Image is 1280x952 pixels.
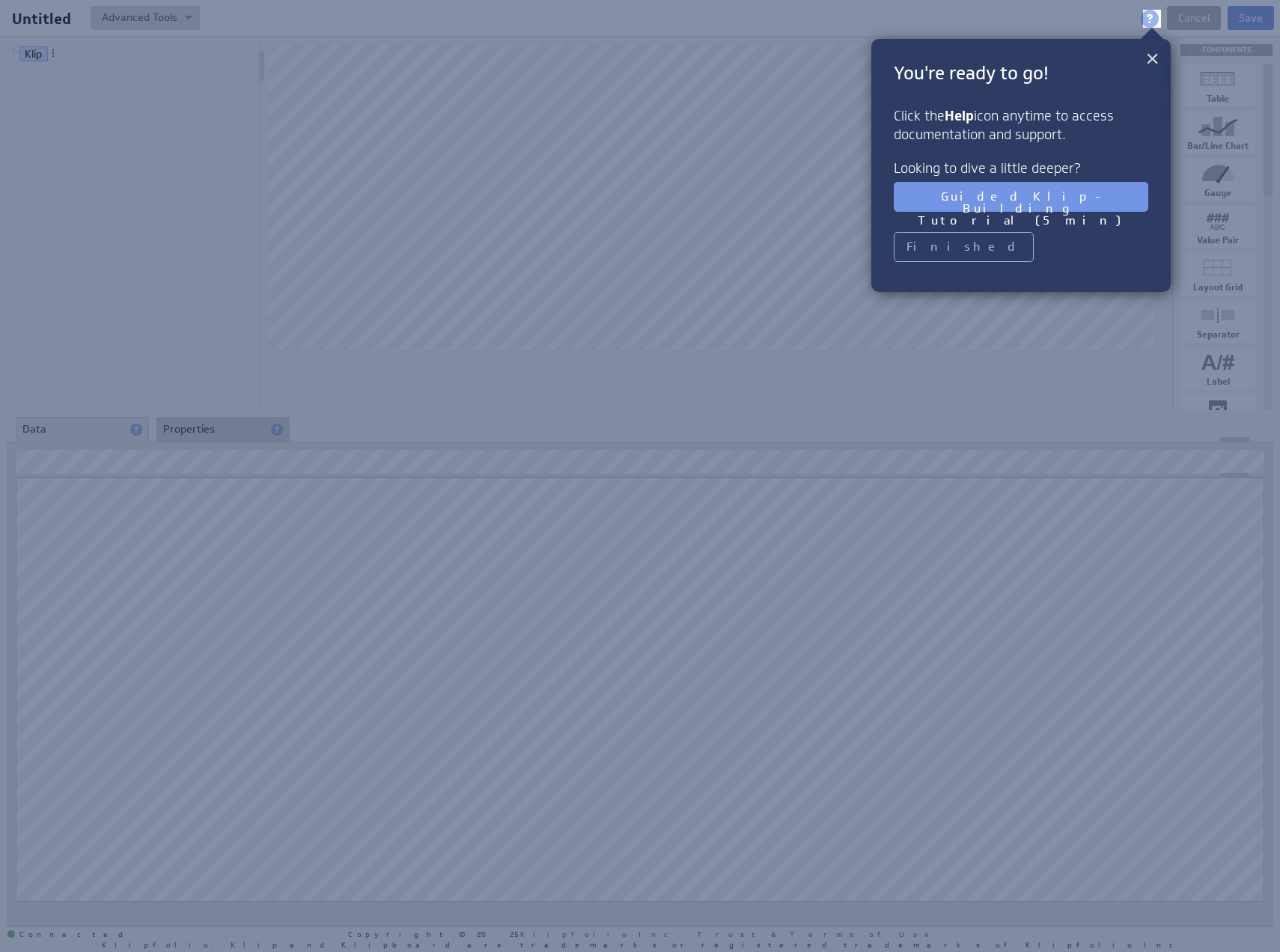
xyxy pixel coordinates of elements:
[1145,43,1159,73] button: Close
[894,159,1141,177] h3: Looking to dive a little deeper?
[894,107,1118,142] span: icon anytime to access documentation and support.
[894,232,1034,262] button: Finished
[894,107,945,124] span: Click the
[894,61,1148,85] h2: You're ready to go!
[894,182,1148,212] button: Guided Klip-Building Tutorial (5 min)
[945,107,974,125] strong: Help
